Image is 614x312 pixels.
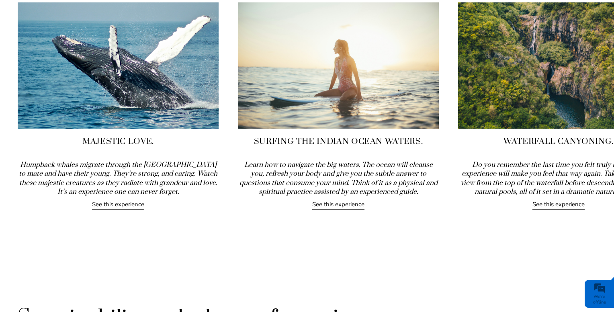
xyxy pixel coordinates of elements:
div: We're offline [587,294,612,305]
h4: Majestic Love. [18,136,219,148]
h4: Surfing the Indian Ocean Waters. [238,136,439,148]
a: See this experience [92,200,144,210]
a: See this experience [312,200,364,210]
i: Learn how to navigate the big waters. The ocean will cleanse you, refresh your body and give you ... [239,160,438,196]
i: Humpback whales migrate through the [GEOGRAPHIC_DATA] to mate and have their young. They’re stron... [19,160,217,196]
a: See this experience [532,200,585,210]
